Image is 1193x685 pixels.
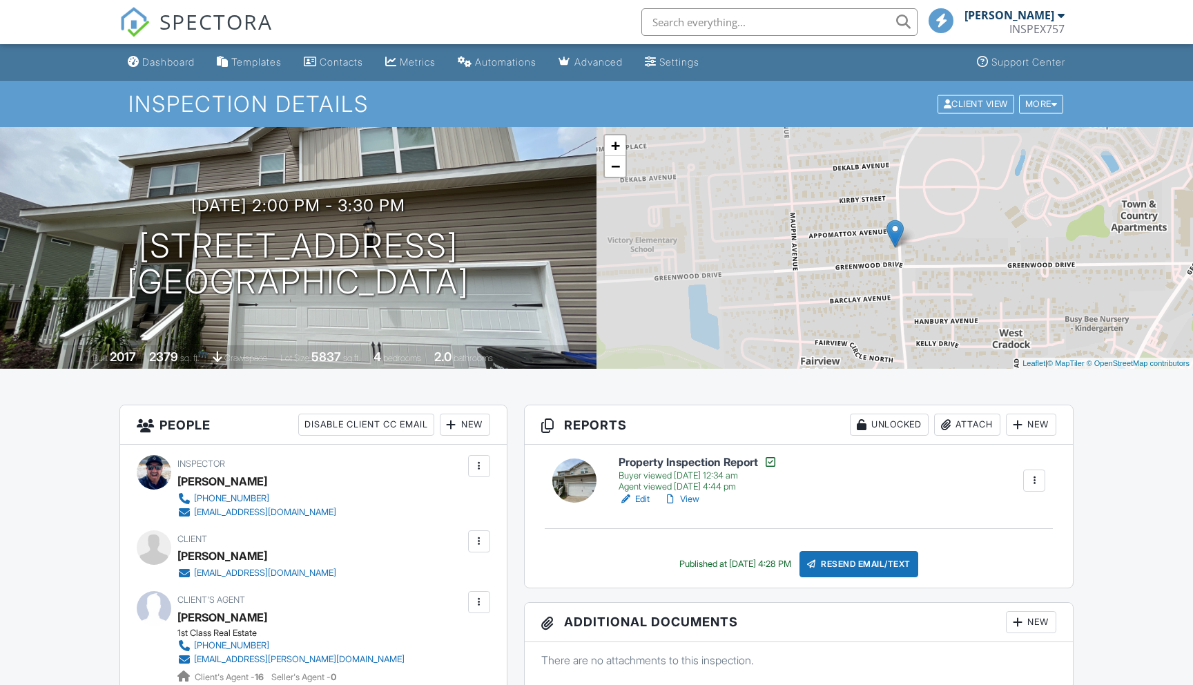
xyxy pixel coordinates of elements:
a: Settings [639,50,705,75]
div: 4 [374,349,381,364]
span: bedrooms [383,353,421,363]
a: Zoom in [605,135,625,156]
a: SPECTORA [119,19,273,48]
div: Attach [934,414,1000,436]
a: Templates [211,50,287,75]
a: © MapTiler [1047,359,1085,367]
div: Dashboard [142,56,195,68]
a: Edit [619,492,650,506]
a: [PHONE_NUMBER] [177,639,405,653]
div: [PERSON_NAME] [177,546,267,566]
a: [PHONE_NUMBER] [177,492,336,505]
span: Client's Agent [177,595,245,605]
div: [PERSON_NAME] [177,471,267,492]
div: Automations [475,56,536,68]
div: [EMAIL_ADDRESS][DOMAIN_NAME] [194,507,336,518]
span: Client's Agent - [195,672,266,682]
span: sq.ft. [343,353,360,363]
a: © OpenStreetMap contributors [1087,359,1190,367]
div: 1st Class Real Estate [177,628,416,639]
div: New [1006,611,1056,633]
div: Metrics [400,56,436,68]
img: The Best Home Inspection Software - Spectora [119,7,150,37]
div: [PHONE_NUMBER] [194,640,269,651]
div: [PERSON_NAME] [964,8,1054,22]
span: Built [93,353,108,363]
div: INSPEX757 [1009,22,1065,36]
a: [EMAIL_ADDRESS][PERSON_NAME][DOMAIN_NAME] [177,653,405,666]
h6: Property Inspection Report [619,455,777,469]
div: | [1019,358,1193,369]
div: Published at [DATE] 4:28 PM [679,559,791,570]
span: SPECTORA [159,7,273,36]
div: New [440,414,490,436]
div: Client View [938,95,1014,113]
span: Seller's Agent - [271,672,336,682]
div: Settings [659,56,699,68]
a: [PERSON_NAME] [177,607,267,628]
strong: 16 [255,672,264,682]
div: Templates [231,56,282,68]
a: [EMAIL_ADDRESS][DOMAIN_NAME] [177,505,336,519]
a: Client View [936,98,1018,108]
a: [EMAIL_ADDRESS][DOMAIN_NAME] [177,566,336,580]
div: Resend Email/Text [799,551,918,577]
a: Contacts [298,50,369,75]
a: Advanced [553,50,628,75]
div: Advanced [574,56,623,68]
h3: [DATE] 2:00 pm - 3:30 pm [191,196,405,215]
div: 5837 [311,349,341,364]
span: bathrooms [454,353,493,363]
h1: Inspection Details [128,92,1065,116]
span: sq. ft. [180,353,200,363]
span: crawlspace [224,353,267,363]
div: New [1006,414,1056,436]
div: [EMAIL_ADDRESS][PERSON_NAME][DOMAIN_NAME] [194,654,405,665]
div: [PHONE_NUMBER] [194,493,269,504]
a: Automations (Basic) [452,50,542,75]
a: Support Center [971,50,1071,75]
a: Dashboard [122,50,200,75]
a: Zoom out [605,156,625,177]
div: [EMAIL_ADDRESS][DOMAIN_NAME] [194,568,336,579]
strong: 0 [331,672,336,682]
a: Leaflet [1022,359,1045,367]
a: Property Inspection Report Buyer viewed [DATE] 12:34 am Agent viewed [DATE] 4:44 pm [619,455,777,492]
p: There are no attachments to this inspection. [541,653,1056,668]
div: 2.0 [434,349,452,364]
h3: People [120,405,507,445]
div: Contacts [320,56,363,68]
div: More [1019,95,1064,113]
h1: [STREET_ADDRESS] [GEOGRAPHIC_DATA] [127,228,469,301]
a: Metrics [380,50,441,75]
div: Agent viewed [DATE] 4:44 pm [619,481,777,492]
div: 2017 [110,349,136,364]
h3: Reports [525,405,1073,445]
h3: Additional Documents [525,603,1073,642]
span: Client [177,534,207,544]
input: Search everything... [641,8,918,36]
div: Buyer viewed [DATE] 12:34 am [619,470,777,481]
div: Unlocked [850,414,929,436]
div: Disable Client CC Email [298,414,434,436]
div: 2379 [149,349,178,364]
a: View [663,492,699,506]
span: Lot Size [280,353,309,363]
span: Inspector [177,459,225,469]
div: Support Center [991,56,1065,68]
